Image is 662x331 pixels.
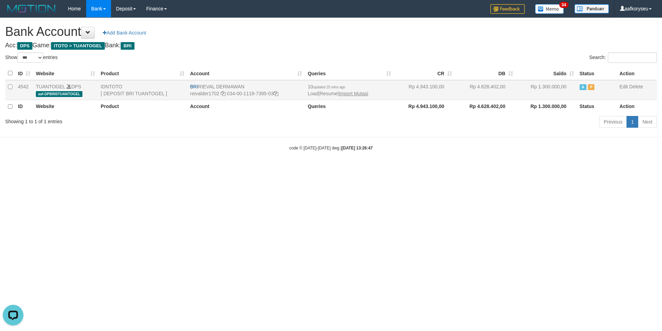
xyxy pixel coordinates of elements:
img: MOTION_logo.png [5,3,58,14]
small: code © [DATE]-[DATE] dwg | [289,146,373,150]
th: Product: activate to sort column ascending [98,67,187,80]
td: RIEVAL DERMAWAN 034-00-1118-7395-03 [187,80,305,100]
label: Search: [589,52,657,63]
th: Queries: activate to sort column ascending [305,67,393,80]
a: TUANTOGEL [36,84,65,89]
span: updated 25 mins ago [313,85,345,89]
span: Active [580,84,586,90]
td: Rp 1.300.000,00 [516,80,577,100]
a: Copy reivalder1702 to clipboard [221,91,225,96]
span: BRI [190,84,198,89]
img: panduan.png [574,4,609,13]
th: ID [15,100,33,113]
th: Action [617,100,657,113]
img: Feedback.jpg [490,4,525,14]
input: Search: [608,52,657,63]
a: Edit [620,84,628,89]
a: Next [638,116,657,128]
span: Paused [588,84,595,90]
td: 4542 [15,80,33,100]
th: Product [98,100,187,113]
td: Rp 4.628.402,00 [455,80,516,100]
span: ITOTO > TUANTOGEL [51,42,105,50]
th: Saldo: activate to sort column ascending [516,67,577,80]
th: Website: activate to sort column ascending [33,67,98,80]
span: BRI [121,42,134,50]
h4: Acc: Game: Bank: [5,42,657,49]
a: Resume [320,91,338,96]
a: Add Bank Account [98,27,150,39]
button: Open LiveChat chat widget [3,3,23,23]
span: aaf-DPBRI5TUANTOGEL [36,91,82,97]
label: Show entries [5,52,58,63]
th: Account: activate to sort column ascending [187,67,305,80]
a: Load [308,91,318,96]
th: Action [617,67,657,80]
a: reivalder1702 [190,91,219,96]
th: ID: activate to sort column ascending [15,67,33,80]
div: Showing 1 to 1 of 1 entries [5,115,271,125]
a: Previous [599,116,627,128]
th: CR: activate to sort column ascending [394,67,455,80]
img: Button%20Memo.svg [535,4,564,14]
th: Status [577,67,617,80]
span: 10 [308,84,345,89]
th: Website [33,100,98,113]
th: Rp 4.943.100,00 [394,100,455,113]
h1: Bank Account [5,25,657,39]
select: Showentries [17,52,43,63]
span: DPS [17,42,32,50]
th: Queries [305,100,393,113]
strong: [DATE] 13:26:47 [342,146,373,150]
a: Delete [629,84,643,89]
th: Status [577,100,617,113]
th: Rp 1.300.000,00 [516,100,577,113]
th: Account [187,100,305,113]
a: 1 [626,116,638,128]
td: IDNTOTO [ DEPOSIT BRI TUANTOGEL ] [98,80,187,100]
td: DPS [33,80,98,100]
span: 34 [559,2,569,8]
th: Rp 4.628.402,00 [455,100,516,113]
th: DB: activate to sort column ascending [455,67,516,80]
a: Import Mutasi [339,91,368,96]
span: | | [308,84,368,96]
a: Copy 034001118739503 to clipboard [273,91,278,96]
td: Rp 4.943.100,00 [394,80,455,100]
